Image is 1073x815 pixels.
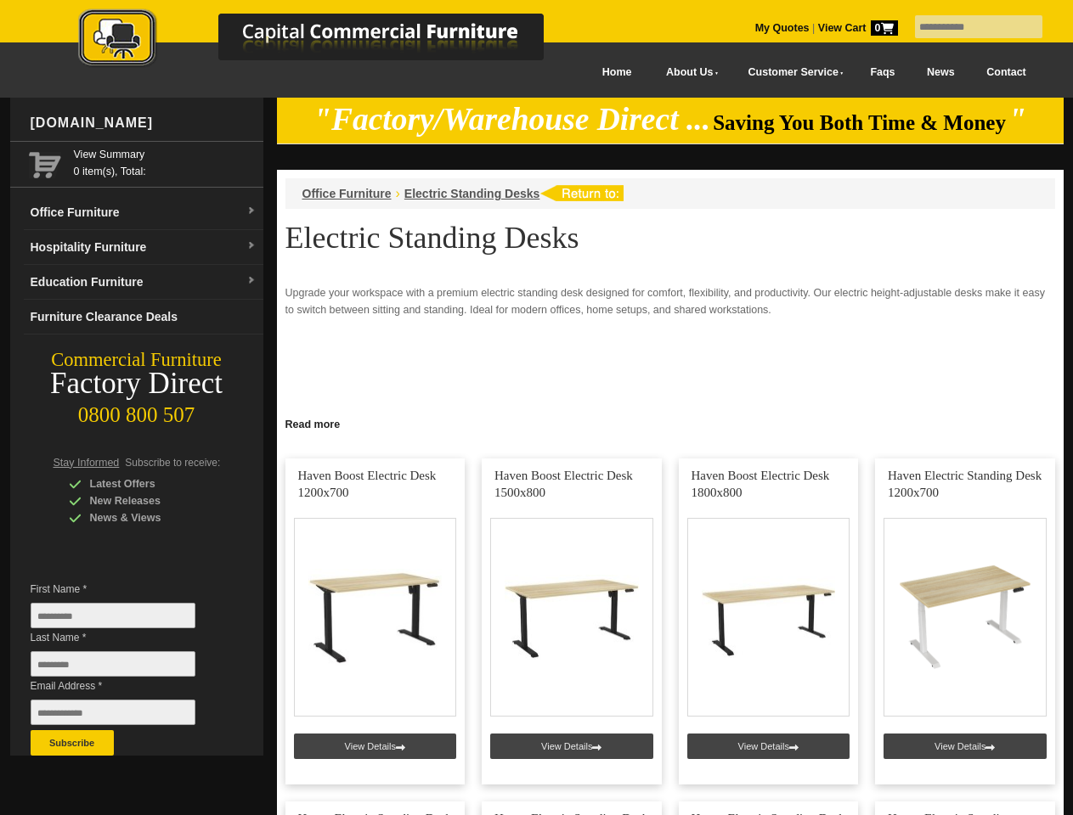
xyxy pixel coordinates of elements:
[911,53,970,92] a: News
[24,98,263,149] div: [DOMAIN_NAME]
[729,53,854,92] a: Customer Service
[31,603,195,628] input: First Name *
[246,206,257,216] img: dropdown
[755,22,810,34] a: My Quotes
[10,348,263,372] div: Commercial Furniture
[74,146,257,163] a: View Summary
[69,509,230,526] div: News & Views
[855,53,912,92] a: Faqs
[24,230,263,265] a: Hospitality Furnituredropdown
[871,20,898,36] span: 0
[818,22,898,34] strong: View Cart
[31,677,221,694] span: Email Address *
[285,222,1055,254] h1: Electric Standing Desks
[24,265,263,300] a: Education Furnituredropdown
[69,475,230,492] div: Latest Offers
[24,195,263,230] a: Office Furnituredropdown
[277,412,1064,433] a: Click to read more
[647,53,729,92] a: About Us
[31,651,195,677] input: Last Name *
[539,185,624,201] img: return to
[246,276,257,286] img: dropdown
[31,629,221,646] span: Last Name *
[74,146,257,177] span: 0 item(s), Total:
[10,395,263,427] div: 0800 800 507
[31,8,626,70] img: Capital Commercial Furniture Logo
[10,372,263,396] div: Factory Direct
[54,457,120,469] span: Stay Informed
[31,8,626,76] a: Capital Commercial Furniture Logo
[125,457,220,469] span: Subscribe to receive:
[404,187,540,200] a: Electric Standing Desks
[970,53,1042,92] a: Contact
[302,187,392,200] a: Office Furniture
[313,102,710,137] em: "Factory/Warehouse Direct ...
[396,185,400,202] li: ›
[69,492,230,509] div: New Releases
[31,581,221,598] span: First Name *
[1008,102,1026,137] em: "
[713,111,1006,134] span: Saving You Both Time & Money
[31,730,114,756] button: Subscribe
[246,241,257,251] img: dropdown
[24,300,263,334] a: Furniture Clearance Deals
[31,700,195,725] input: Email Address *
[815,22,897,34] a: View Cart0
[285,284,1055,318] p: Upgrade your workspace with a premium electric standing desk designed for comfort, flexibility, a...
